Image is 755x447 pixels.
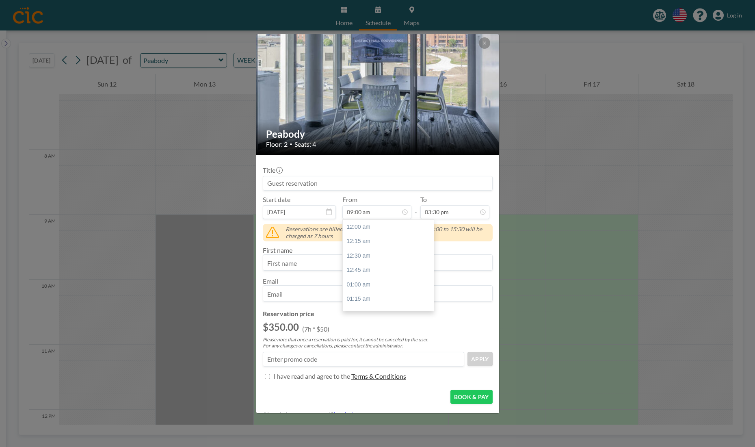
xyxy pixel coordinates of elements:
label: Title [263,166,282,174]
p: Please note that once a reservation is paid for, it cannot be canceled by the user. For any chang... [263,336,493,349]
span: Reservations are billed per started hour. A booking from 09:00 to 15:30 will be charged as 7 hours [286,226,489,240]
span: Seats: 4 [294,140,316,148]
span: Already have an account? [263,410,333,419]
span: Floor: 2 [266,140,288,148]
input: First name [263,256,371,270]
p: Terms & Conditions [351,372,406,380]
p: (7h * $50) [302,325,329,333]
label: Email [263,277,278,285]
button: BOOK & PAY [450,390,493,404]
input: Last name [385,256,492,270]
p: I have read and agree to the [273,372,350,380]
div: 12:45 am [343,263,434,278]
button: APPLY [467,352,492,366]
div: 12:30 am [343,249,434,263]
input: Guest reservation [263,176,492,190]
h2: $350.00 [263,321,299,333]
a: Log in here [333,410,364,418]
img: 537.jpeg [256,26,500,163]
div: 12:00 am [343,220,434,234]
div: 01:00 am [343,278,434,292]
div: 01:30 am [343,306,434,321]
label: First name [263,246,292,254]
div: 12:15 am [343,234,434,249]
h2: Peabody [266,128,490,140]
label: Start date [263,195,290,204]
div: 01:15 am [343,292,434,306]
label: To [420,195,427,204]
span: • [290,141,292,147]
label: From [342,195,357,204]
input: Email [263,287,492,301]
h4: Reservation price [263,310,493,318]
span: - [415,198,417,216]
input: Enter promo code [263,352,464,366]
